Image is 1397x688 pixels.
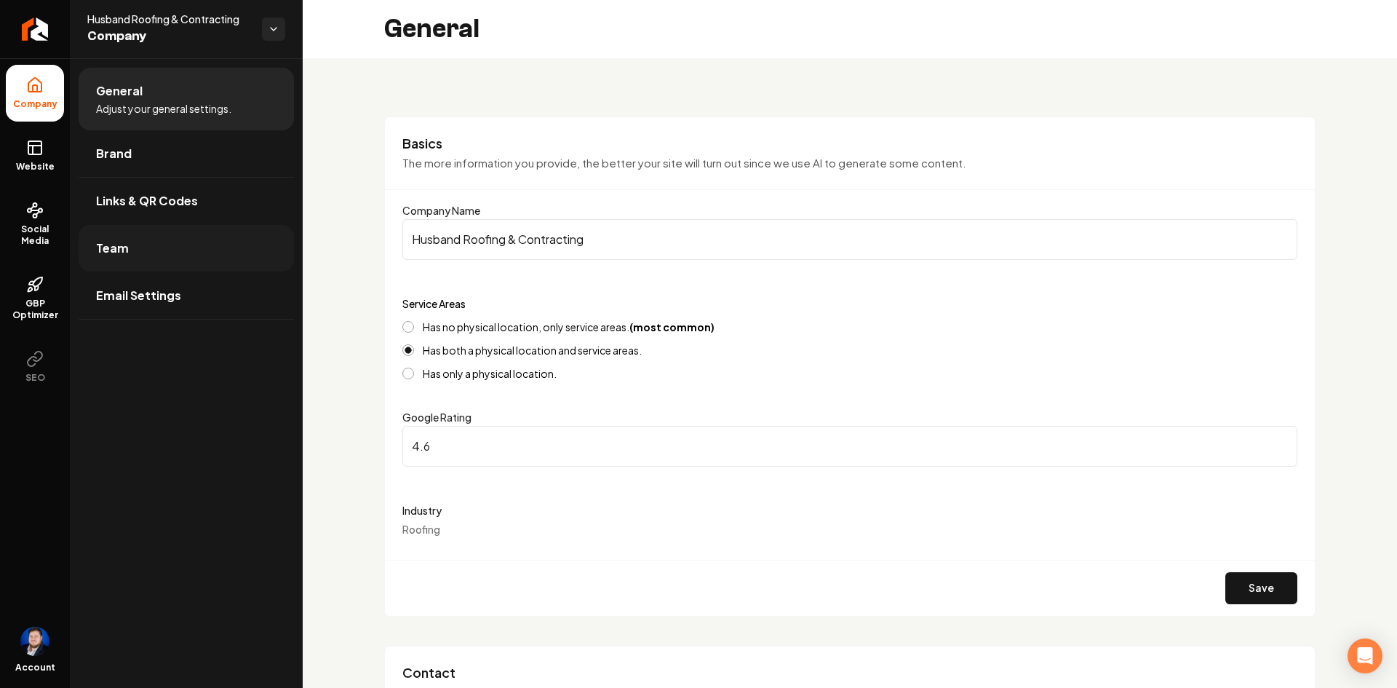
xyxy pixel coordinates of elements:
span: Links & QR Codes [96,192,198,210]
a: Team [79,225,294,272]
span: General [96,82,143,100]
span: Adjust your general settings. [96,101,231,116]
span: GBP Optimizer [6,298,64,321]
span: Roofing [402,523,440,536]
span: Husband Roofing & Contracting [87,12,250,26]
strong: (most common) [629,320,715,333]
p: The more information you provide, the better your site will turn out since we use AI to generate ... [402,155,1297,172]
label: Industry [402,502,1297,519]
button: Open user button [20,627,49,656]
a: Website [6,127,64,184]
a: Email Settings [79,272,294,319]
h3: Basics [402,135,1297,152]
a: Links & QR Codes [79,178,294,224]
a: Social Media [6,190,64,258]
span: Website [10,161,60,173]
label: Service Areas [402,297,466,310]
input: Company Name [402,219,1297,260]
a: GBP Optimizer [6,264,64,333]
a: Brand [79,130,294,177]
button: SEO [6,339,64,395]
label: Google Rating [402,411,471,424]
h2: General [384,15,479,44]
span: Account [15,662,55,673]
label: Company Name [402,204,480,217]
input: Google Rating [402,426,1297,467]
span: Brand [96,145,132,162]
button: Save [1225,572,1297,604]
span: Email Settings [96,287,181,304]
img: Rebolt Logo [22,17,49,41]
div: Open Intercom Messenger [1348,638,1382,673]
span: Social Media [6,224,64,247]
span: Company [7,98,63,110]
label: Has only a physical location. [423,368,557,379]
img: Junior Husband [20,627,49,656]
span: SEO [20,372,51,384]
label: Has both a physical location and service areas. [423,345,642,355]
span: Company [87,26,250,47]
label: Has no physical location, only service areas. [423,322,715,332]
span: Team [96,240,129,257]
h3: Contact [402,664,1297,681]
